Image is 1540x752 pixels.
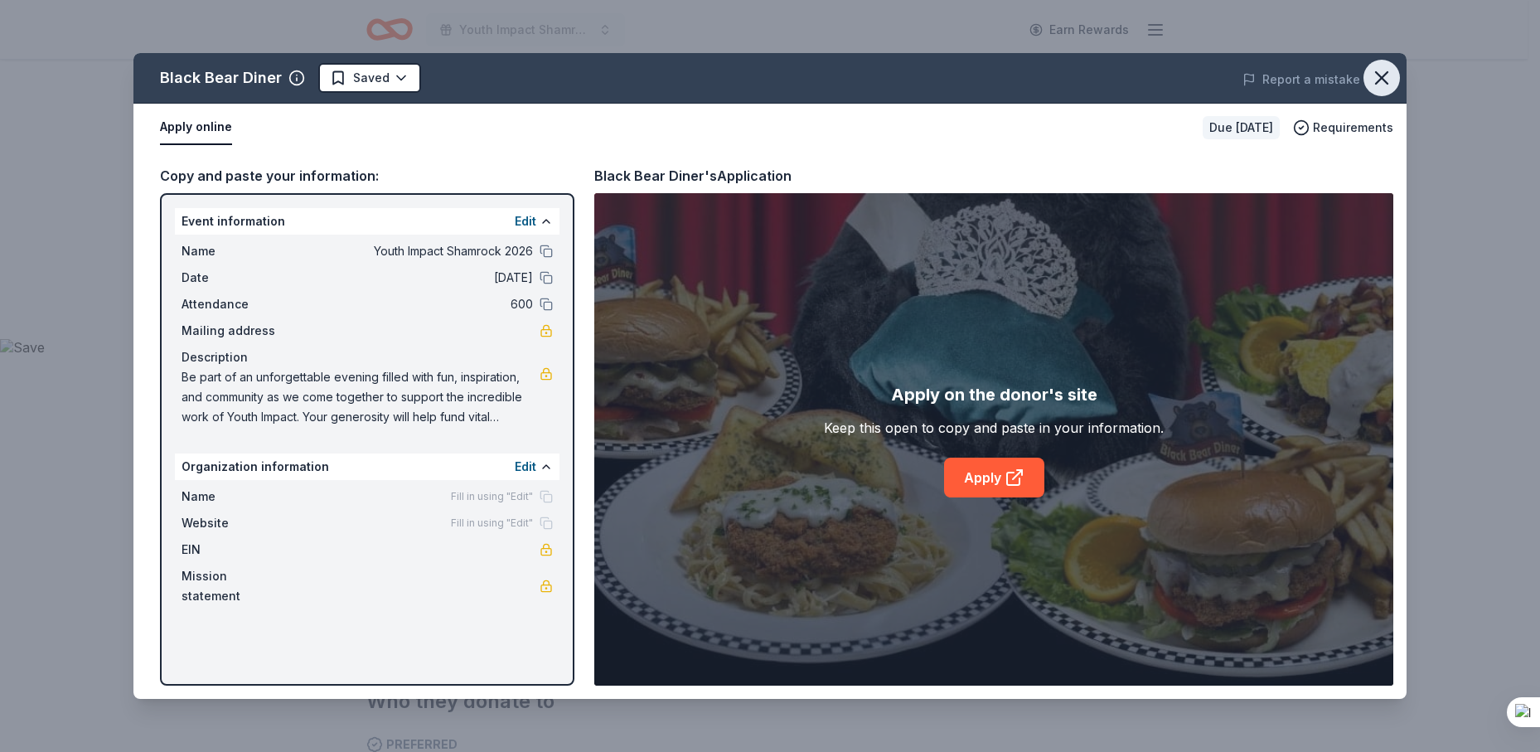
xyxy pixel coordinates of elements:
[293,241,533,261] span: Youth Impact Shamrock 2026
[318,63,421,93] button: Saved
[182,347,553,367] div: Description
[182,294,293,314] span: Attendance
[182,241,293,261] span: Name
[160,110,232,145] button: Apply online
[515,211,536,231] button: Edit
[160,65,282,91] div: Black Bear Diner
[182,367,540,427] span: Be part of an unforgettable evening filled with fun, inspiration, and community as we come togeth...
[182,268,293,288] span: Date
[1313,118,1393,138] span: Requirements
[891,381,1097,408] div: Apply on the donor's site
[293,268,533,288] span: [DATE]
[182,487,293,507] span: Name
[451,517,533,530] span: Fill in using "Edit"
[1293,118,1393,138] button: Requirements
[944,458,1044,497] a: Apply
[175,454,559,480] div: Organization information
[451,490,533,503] span: Fill in using "Edit"
[293,294,533,314] span: 600
[175,208,559,235] div: Event information
[182,321,293,341] span: Mailing address
[182,540,293,560] span: EIN
[1203,116,1280,139] div: Due [DATE]
[1242,70,1360,90] button: Report a mistake
[182,566,293,606] span: Mission statement
[182,513,293,533] span: Website
[824,418,1164,438] div: Keep this open to copy and paste in your information.
[353,68,390,88] span: Saved
[160,165,574,187] div: Copy and paste your information:
[594,165,792,187] div: Black Bear Diner's Application
[515,457,536,477] button: Edit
